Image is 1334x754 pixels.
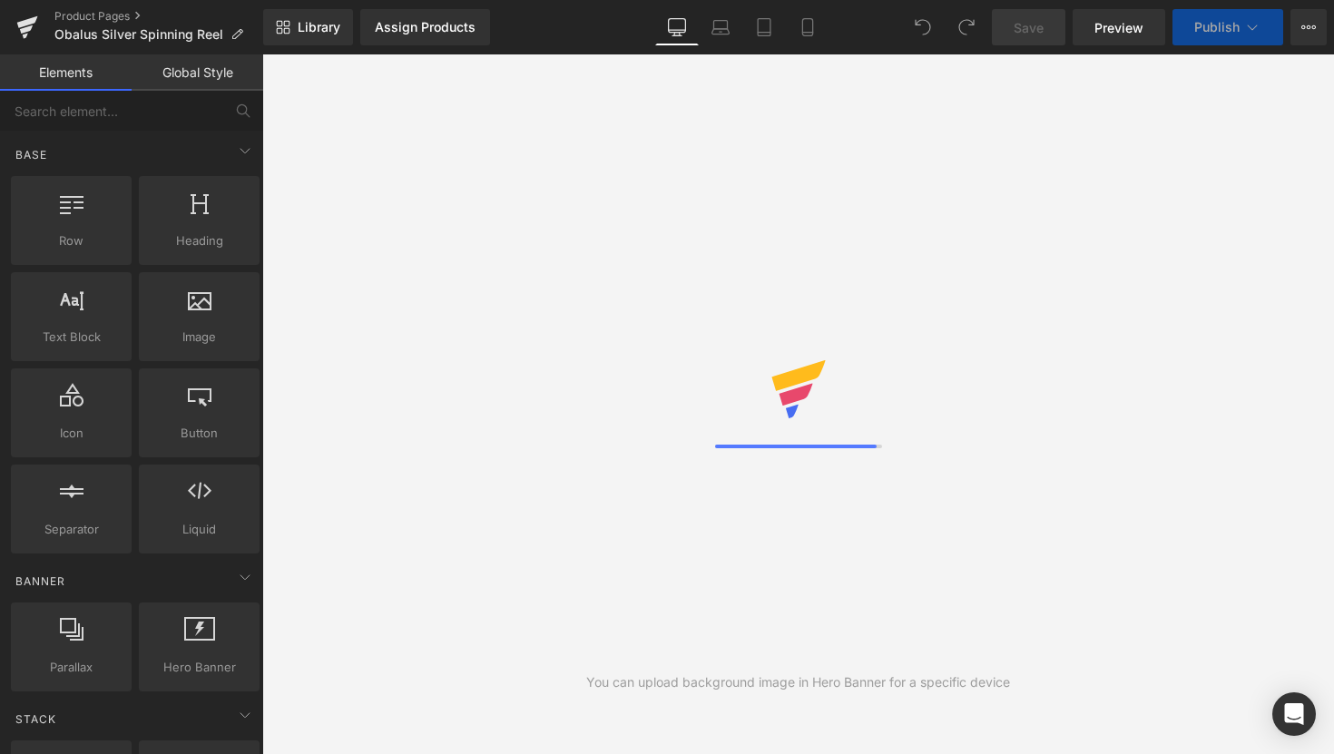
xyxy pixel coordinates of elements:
span: Liquid [144,520,254,539]
span: Text Block [16,328,126,347]
a: Tablet [742,9,786,45]
span: Publish [1194,20,1240,34]
span: Parallax [16,658,126,677]
div: You can upload background image in Hero Banner for a specific device [586,672,1010,692]
div: Open Intercom Messenger [1272,692,1316,736]
a: Global Style [132,54,263,91]
button: Undo [905,9,941,45]
span: Heading [144,231,254,250]
span: Row [16,231,126,250]
span: Save [1014,18,1044,37]
button: More [1290,9,1327,45]
span: Preview [1094,18,1143,37]
a: Laptop [699,9,742,45]
span: Banner [14,573,67,590]
a: New Library [263,9,353,45]
span: Icon [16,424,126,443]
span: Separator [16,520,126,539]
a: Desktop [655,9,699,45]
span: Stack [14,710,58,728]
span: Obalus Silver Spinning Reel [54,27,223,42]
a: Product Pages [54,9,263,24]
span: Hero Banner [144,658,254,677]
span: Button [144,424,254,443]
button: Publish [1172,9,1283,45]
a: Preview [1073,9,1165,45]
span: Library [298,19,340,35]
span: Base [14,146,49,163]
a: Mobile [786,9,829,45]
div: Assign Products [375,20,476,34]
span: Image [144,328,254,347]
button: Redo [948,9,985,45]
